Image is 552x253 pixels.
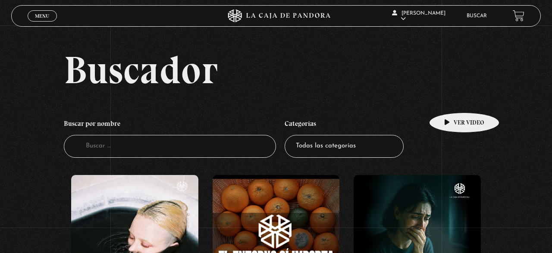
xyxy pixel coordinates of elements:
h2: Buscador [64,50,541,89]
a: View your shopping cart [513,10,524,22]
a: Buscar [467,13,487,19]
span: Menu [35,13,49,19]
h4: Buscar por nombre [64,115,276,135]
h4: Categorías [285,115,404,135]
span: [PERSON_NAME] [392,11,445,22]
span: Cerrar [32,21,53,27]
